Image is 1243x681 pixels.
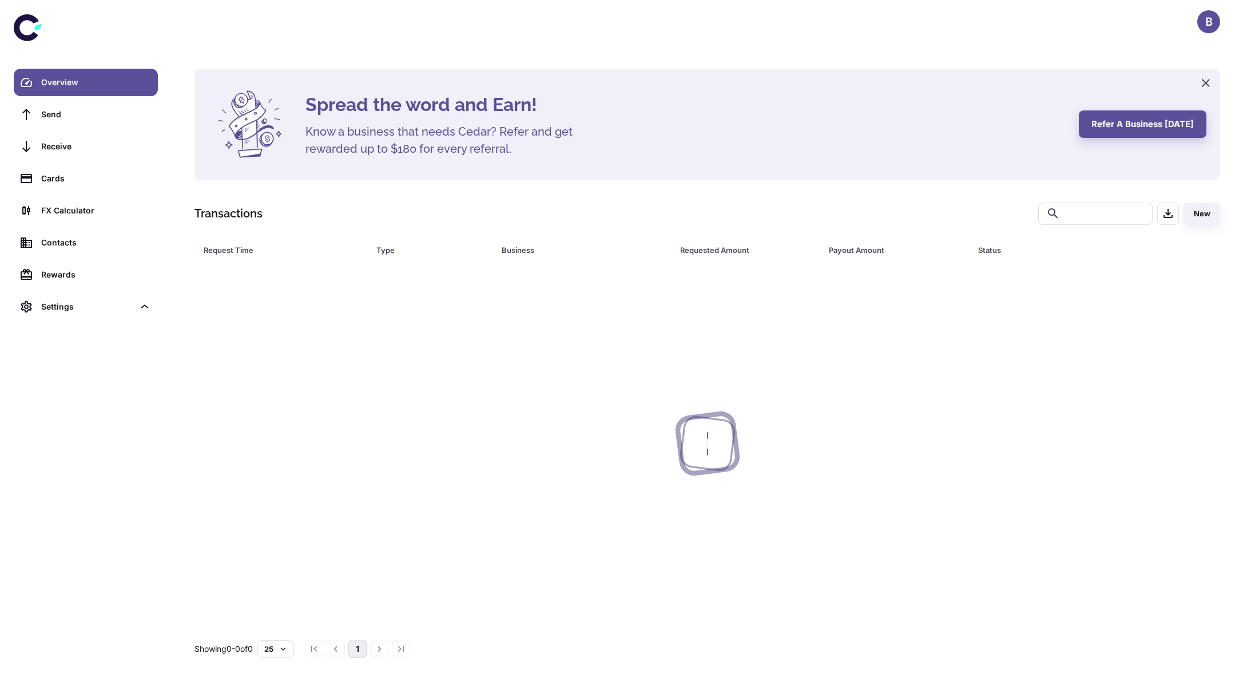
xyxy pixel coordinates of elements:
a: Cards [14,165,158,192]
a: Overview [14,69,158,96]
span: Type [376,242,488,258]
div: Rewards [41,268,151,281]
div: Settings [14,293,158,320]
a: Contacts [14,229,158,256]
button: New [1184,203,1220,225]
a: Rewards [14,261,158,288]
a: FX Calculator [14,197,158,224]
div: FX Calculator [41,204,151,217]
div: Contacts [41,236,151,249]
span: Requested Amount [680,242,815,258]
div: Type [376,242,473,258]
button: Refer a business [DATE] [1079,110,1206,138]
button: page 1 [348,640,367,658]
div: Send [41,108,151,121]
div: Cards [41,172,151,185]
div: Request Time [204,242,348,258]
div: Status [978,242,1158,258]
span: Request Time [204,242,363,258]
a: Receive [14,133,158,160]
div: Requested Amount [680,242,800,258]
div: Settings [41,300,134,313]
button: B [1197,10,1220,33]
div: Receive [41,140,151,153]
button: 25 [257,640,294,658]
span: Status [978,242,1173,258]
a: Send [14,101,158,128]
div: Overview [41,76,151,89]
h5: Know a business that needs Cedar? Refer and get rewarded up to $180 for every referral. [305,123,591,157]
p: Showing 0-0 of 0 [194,643,253,655]
nav: pagination navigation [303,640,412,658]
h4: Spread the word and Earn! [305,91,1065,118]
span: Payout Amount [829,242,964,258]
div: Payout Amount [829,242,949,258]
h1: Transactions [194,205,263,222]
